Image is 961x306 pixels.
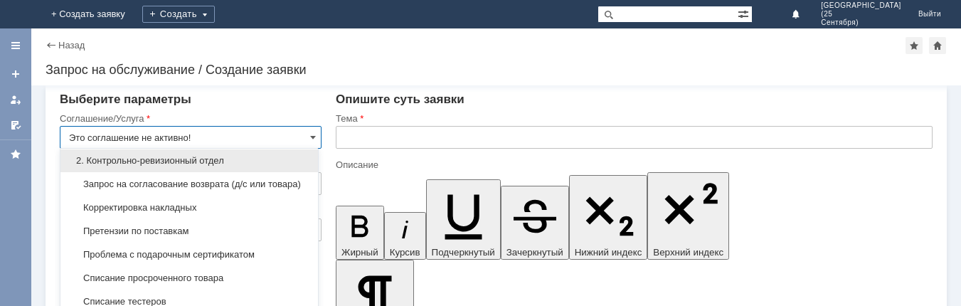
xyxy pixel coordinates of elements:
button: Верхний индекс [647,172,729,260]
div: Запрос на обслуживание / Создание заявки [46,63,947,77]
span: Списание просроченного товара [69,273,309,284]
div: Сделать домашней страницей [929,37,946,54]
button: Жирный [336,206,384,260]
span: (25 [821,10,901,19]
span: Выберите параметры [60,93,191,106]
span: Расширенный поиск [738,6,752,20]
div: Добавить в избранное [906,37,923,54]
span: Претензии по поставкам [69,226,309,237]
span: Жирный [341,247,378,258]
span: Верхний индекс [653,247,723,258]
button: Курсив [384,212,426,260]
span: Проблема с подарочным сертификатом [69,249,309,260]
div: Соглашение/Услуга [60,114,319,123]
span: Зачеркнутый [506,247,563,258]
div: Создать [142,6,215,23]
a: Создать заявку [4,63,27,85]
button: Зачеркнутый [501,186,569,260]
span: 2. Контрольно-ревизионный отдел [69,155,309,167]
a: Мои заявки [4,88,27,111]
a: Мои согласования [4,114,27,137]
button: Подчеркнутый [426,179,501,260]
span: Корректировка накладных [69,202,309,213]
span: Запрос на согласование возврата (д/с или товара) [69,179,309,190]
span: Сентября) [821,19,901,27]
div: Описание [336,160,930,169]
a: Назад [58,40,85,51]
span: [GEOGRAPHIC_DATA] [821,1,901,10]
button: Нижний индекс [569,175,648,260]
span: Подчеркнутый [432,247,495,258]
span: Нижний индекс [575,247,642,258]
span: Опишите суть заявки [336,93,464,106]
span: Курсив [390,247,420,258]
div: Тема [336,114,930,123]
